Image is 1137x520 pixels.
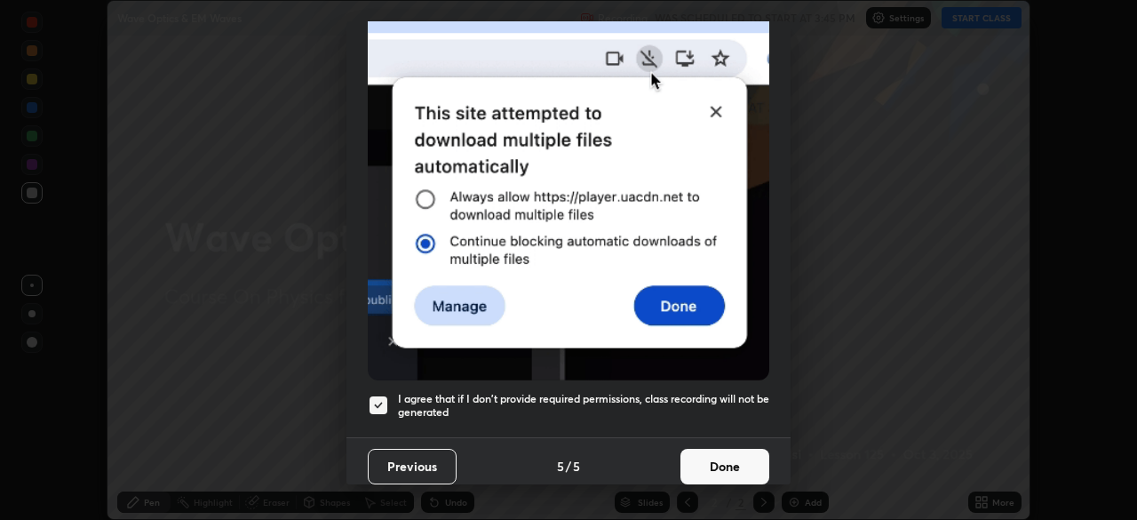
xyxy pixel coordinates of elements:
[398,392,769,420] h5: I agree that if I don't provide required permissions, class recording will not be generated
[557,457,564,476] h4: 5
[566,457,571,476] h4: /
[573,457,580,476] h4: 5
[680,449,769,484] button: Done
[368,449,457,484] button: Previous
